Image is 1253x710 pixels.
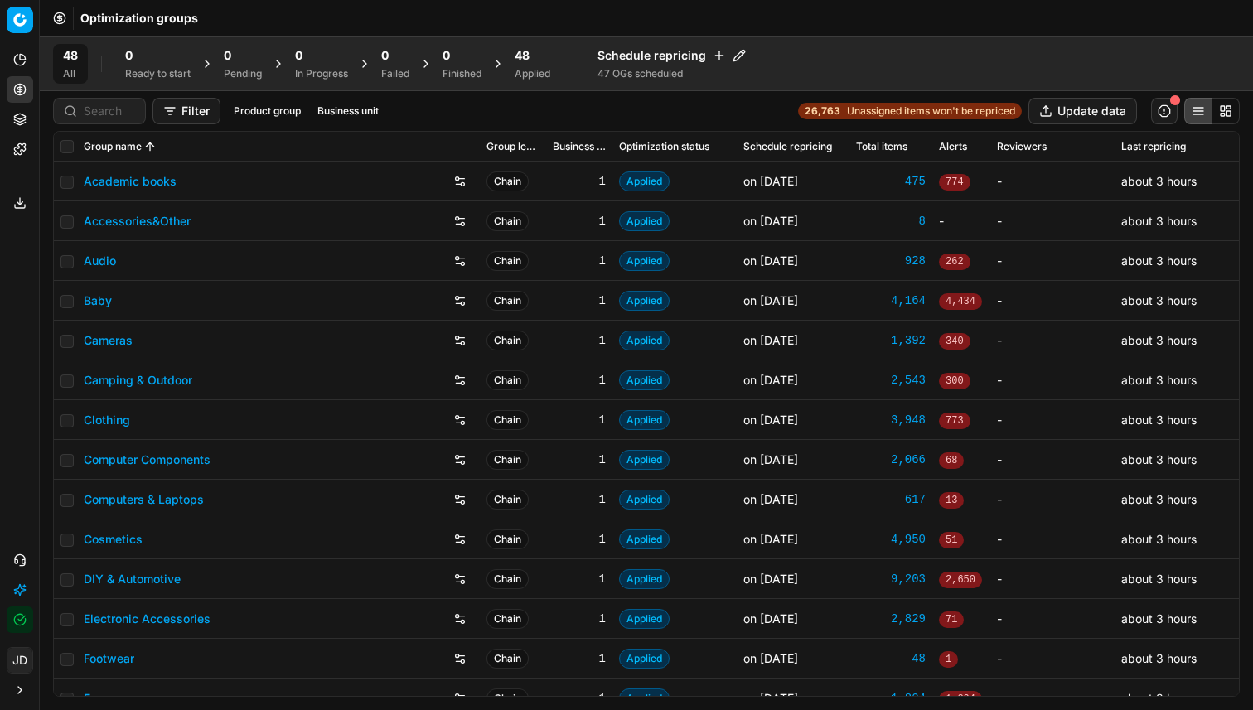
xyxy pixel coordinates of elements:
[1121,333,1197,347] span: about 3 hours
[84,332,133,349] a: Cameras
[553,690,606,707] div: 1
[1121,413,1197,427] span: about 3 hours
[743,492,798,506] span: on [DATE]
[743,452,798,466] span: on [DATE]
[743,532,798,546] span: on [DATE]
[125,67,191,80] div: Ready to start
[743,413,798,427] span: on [DATE]
[486,370,529,390] span: Chain
[486,649,529,669] span: Chain
[939,333,970,350] span: 340
[7,648,32,673] span: JD
[619,529,670,549] span: Applied
[990,321,1115,360] td: -
[381,47,389,64] span: 0
[553,531,606,548] div: 1
[856,491,926,508] div: 617
[80,10,198,27] nav: breadcrumb
[856,253,926,269] div: 928
[553,611,606,627] div: 1
[619,609,670,629] span: Applied
[1121,572,1197,586] span: about 3 hours
[1121,691,1197,705] span: about 3 hours
[84,253,116,269] a: Audio
[553,571,606,587] div: 1
[990,241,1115,281] td: -
[486,140,539,153] span: Group level
[597,67,746,80] div: 47 OGs scheduled
[856,372,926,389] a: 2,543
[295,67,348,80] div: In Progress
[486,529,529,549] span: Chain
[856,173,926,190] div: 475
[553,253,606,269] div: 1
[486,490,529,510] span: Chain
[443,47,450,64] span: 0
[553,332,606,349] div: 1
[990,519,1115,559] td: -
[743,214,798,228] span: on [DATE]
[856,571,926,587] a: 9,203
[743,293,798,307] span: on [DATE]
[84,491,204,508] a: Computers & Laptops
[84,140,142,153] span: Group name
[856,213,926,229] a: 8
[847,104,1015,118] span: Unassigned items won't be repriced
[856,690,926,707] a: 1,804
[84,650,134,667] a: Footwear
[227,101,307,121] button: Product group
[1121,492,1197,506] span: about 3 hours
[619,291,670,311] span: Applied
[939,293,982,310] span: 4,434
[990,639,1115,679] td: -
[939,532,964,548] span: 51
[856,452,926,468] a: 2,066
[152,98,220,124] button: Filter
[553,650,606,667] div: 1
[381,67,409,80] div: Failed
[553,412,606,428] div: 1
[990,201,1115,241] td: -
[84,103,135,119] input: Search
[619,490,670,510] span: Applied
[515,67,550,80] div: Applied
[932,201,990,241] td: -
[798,103,1022,119] a: 26,763Unassigned items won't be repriced
[486,211,529,231] span: Chain
[619,370,670,390] span: Applied
[597,47,746,64] h4: Schedule repricing
[619,410,670,430] span: Applied
[856,531,926,548] a: 4,950
[1121,174,1197,188] span: about 3 hours
[63,67,78,80] div: All
[84,690,146,707] a: Fragrances
[856,292,926,309] a: 4,164
[486,569,529,589] span: Chain
[553,491,606,508] div: 1
[553,372,606,389] div: 1
[743,254,798,268] span: on [DATE]
[486,171,529,191] span: Chain
[84,412,130,428] a: Clothing
[515,47,530,64] span: 48
[142,138,158,155] button: Sorted by Group name ascending
[939,691,982,708] span: 1,804
[1121,452,1197,466] span: about 3 hours
[743,611,798,625] span: on [DATE]
[856,412,926,428] a: 3,948
[939,611,964,628] span: 71
[990,559,1115,599] td: -
[619,569,670,589] span: Applied
[990,400,1115,440] td: -
[486,291,529,311] span: Chain
[553,292,606,309] div: 1
[939,174,970,191] span: 774
[856,332,926,349] div: 1,392
[619,211,670,231] span: Applied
